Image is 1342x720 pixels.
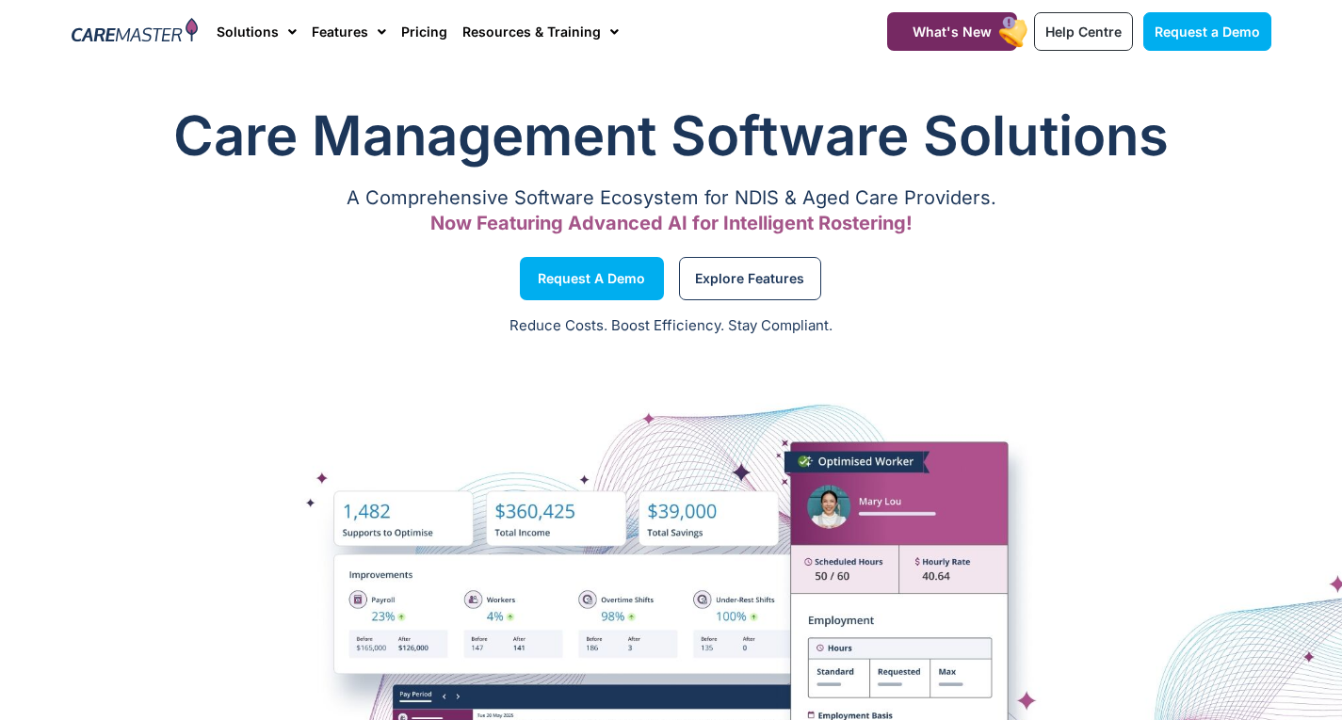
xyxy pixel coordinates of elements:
a: Explore Features [679,257,821,300]
span: Now Featuring Advanced AI for Intelligent Rostering! [430,212,913,234]
img: CareMaster Logo [72,18,199,46]
a: Request a Demo [1143,12,1271,51]
span: What's New [913,24,992,40]
h1: Care Management Software Solutions [72,98,1271,173]
span: Help Centre [1045,24,1122,40]
span: Explore Features [695,274,804,283]
span: Request a Demo [1155,24,1260,40]
a: Request a Demo [520,257,664,300]
p: Reduce Costs. Boost Efficiency. Stay Compliant. [11,315,1331,337]
span: Request a Demo [538,274,645,283]
a: What's New [887,12,1017,51]
a: Help Centre [1034,12,1133,51]
p: A Comprehensive Software Ecosystem for NDIS & Aged Care Providers. [72,192,1271,204]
